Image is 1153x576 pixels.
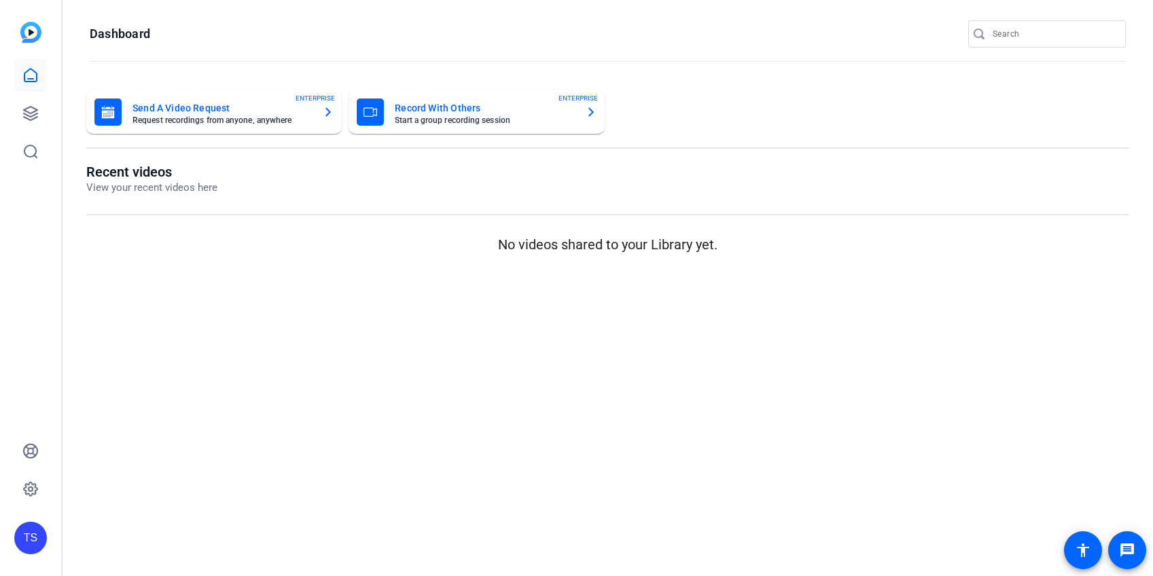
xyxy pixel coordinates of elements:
mat-card-subtitle: Request recordings from anyone, anywhere [132,116,312,124]
input: Search [993,26,1115,42]
h1: Dashboard [90,26,150,42]
h1: Recent videos [86,164,217,180]
mat-icon: message [1119,542,1135,558]
span: ENTERPRISE [296,93,335,103]
button: Send A Video RequestRequest recordings from anyone, anywhereENTERPRISE [86,90,342,134]
p: View your recent videos here [86,180,217,196]
mat-icon: accessibility [1075,542,1091,558]
mat-card-title: Send A Video Request [132,100,312,116]
p: No videos shared to your Library yet. [86,234,1129,255]
span: ENTERPRISE [558,93,598,103]
button: Record With OthersStart a group recording sessionENTERPRISE [349,90,604,134]
img: blue-gradient.svg [20,22,41,43]
mat-card-subtitle: Start a group recording session [395,116,574,124]
mat-card-title: Record With Others [395,100,574,116]
div: TS [14,522,47,554]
